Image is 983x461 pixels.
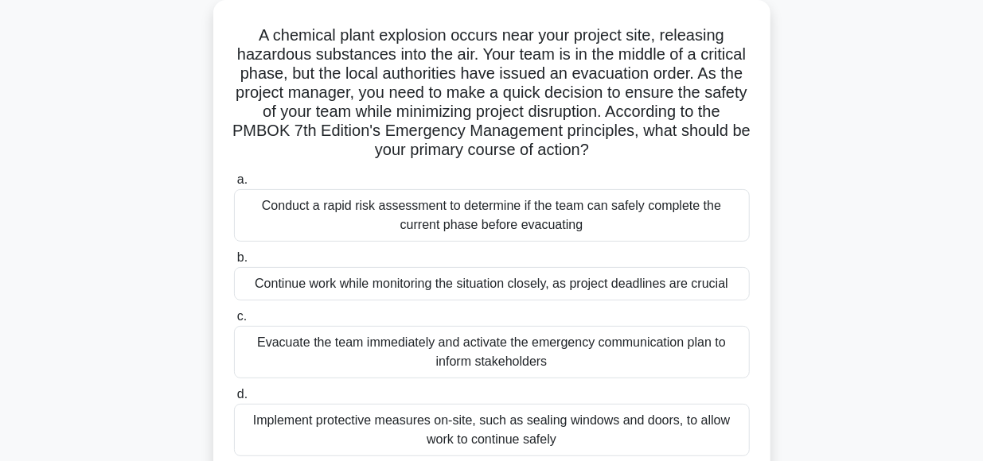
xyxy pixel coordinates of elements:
span: c. [237,309,247,323]
div: Evacuate the team immediately and activate the emergency communication plan to inform stakeholders [234,326,750,378]
div: Implement protective measures on-site, such as sealing windows and doors, to allow work to contin... [234,404,750,456]
h5: A chemical plant explosion occurs near your project site, releasing hazardous substances into the... [232,25,751,161]
div: Continue work while monitoring the situation closely, as project deadlines are crucial [234,267,750,300]
span: d. [237,387,248,401]
span: b. [237,250,248,264]
div: Conduct a rapid risk assessment to determine if the team can safely complete the current phase be... [234,189,750,242]
span: a. [237,172,248,186]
